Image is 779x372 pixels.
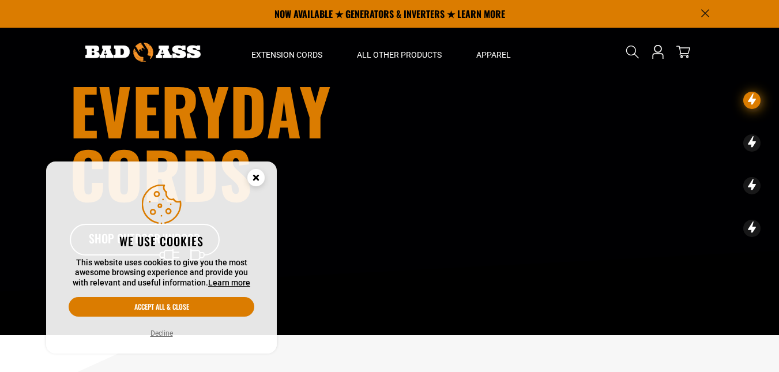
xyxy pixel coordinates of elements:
aside: Cookie Consent [46,161,277,354]
h1: Everyday cords [70,78,454,205]
h2: We use cookies [69,234,254,249]
summary: All Other Products [340,28,459,76]
span: Apparel [476,50,511,60]
p: This website uses cookies to give you the most awesome browsing experience and provide you with r... [69,258,254,288]
summary: Search [623,43,642,61]
button: Accept all & close [69,297,254,317]
summary: Apparel [459,28,528,76]
span: All Other Products [357,50,442,60]
span: Extension Cords [251,50,322,60]
img: Bad Ass Extension Cords [85,43,201,62]
a: Learn more [208,278,250,287]
button: Decline [147,328,176,339]
summary: Extension Cords [234,28,340,76]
